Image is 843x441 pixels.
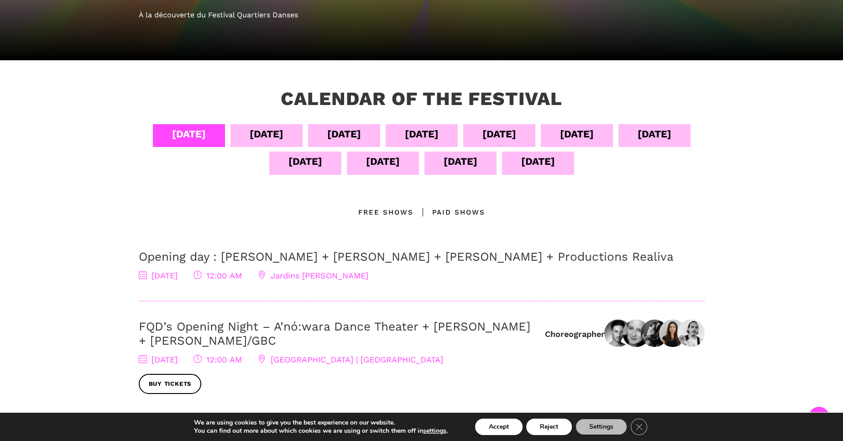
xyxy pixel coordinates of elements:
[194,427,448,435] p: You can find out more about which cookies we are using or switch them off in .
[258,355,443,364] span: [GEOGRAPHIC_DATA] | [GEOGRAPHIC_DATA]
[560,126,594,142] div: [DATE]
[366,153,400,169] div: [DATE]
[677,320,705,347] img: Elon-Hoglünd_credit-Gaëlle-Leroyer-960×1178
[139,250,674,263] a: Opening day : [PERSON_NAME] + [PERSON_NAME] + [PERSON_NAME] + Productions Realiva
[194,419,448,427] p: We are using cookies to give you the best experience on our website.
[327,126,361,142] div: [DATE]
[194,271,242,280] span: 12:00 AM
[414,207,485,218] div: Paid shows
[659,320,686,347] img: IMG01031-Edit
[405,126,439,142] div: [DATE]
[194,355,242,364] span: 12:00 AM
[288,153,322,169] div: [DATE]
[281,88,562,110] h3: Calendar of the Festival
[482,126,516,142] div: [DATE]
[423,427,446,435] button: settings
[641,320,668,347] img: vera et jeremy gbc
[631,419,647,435] button: Close GDPR Cookie Banner
[258,271,368,280] span: Jardins [PERSON_NAME]
[623,320,650,347] img: Jane Mappin
[545,329,609,339] div: Choreographers
[139,355,178,364] span: [DATE]
[172,126,206,142] div: [DATE]
[139,9,705,21] div: À la découverte du Festival Quartiers Danses
[576,419,627,435] button: Settings
[139,271,178,280] span: [DATE]
[526,419,572,435] button: Reject
[139,320,530,347] a: FQD’s Opening Night – A’nó:wara Dance Theater + [PERSON_NAME] + [PERSON_NAME]/GBC
[139,374,202,394] a: Buy tickets
[604,320,632,347] img: grands-ballets-canadiens-etienne-delorme-danseur-choregraphe-dancer-choreographer-1673626824
[358,207,414,218] div: Free Shows
[475,419,523,435] button: Accept
[444,153,477,169] div: [DATE]
[250,126,283,142] div: [DATE]
[521,153,555,169] div: [DATE]
[638,126,671,142] div: [DATE]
